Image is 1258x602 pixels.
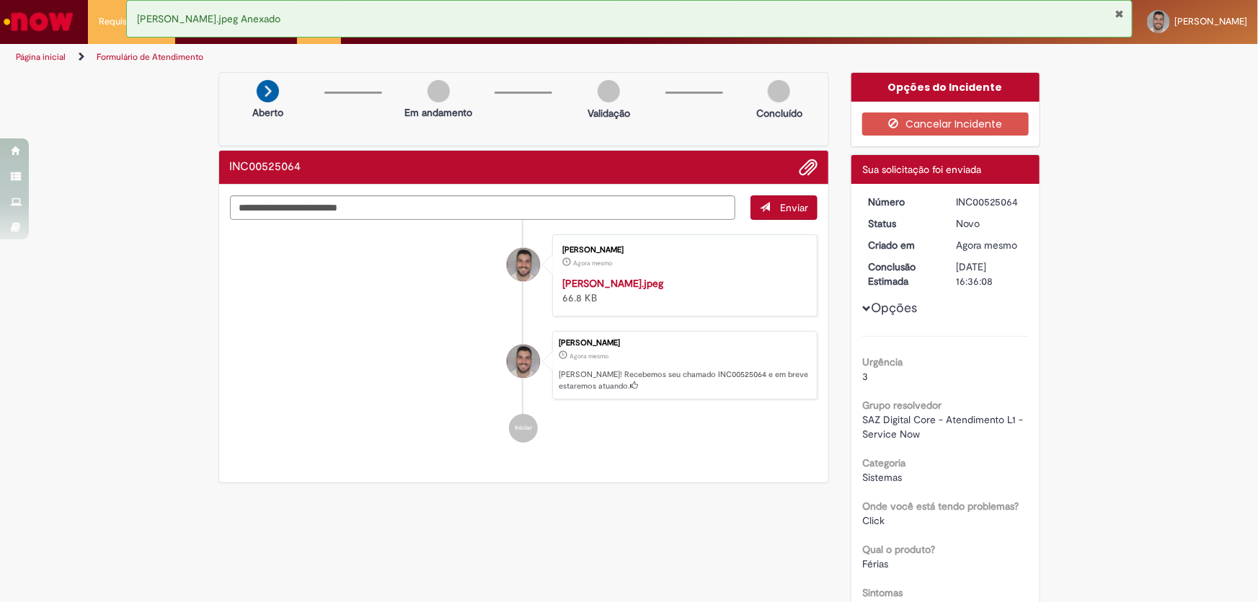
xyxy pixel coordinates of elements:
[598,80,620,102] img: img-circle-grey.png
[573,259,612,267] span: Agora mesmo
[750,195,818,220] button: Enviar
[507,248,540,281] div: Yuri Sehnem Felisberto
[862,514,885,527] span: Click
[11,44,828,71] ul: Trilhas de página
[257,80,279,102] img: arrow-next.png
[138,12,281,25] span: [PERSON_NAME].jpeg Anexado
[768,80,790,102] img: img-circle-grey.png
[562,276,802,305] div: 66.8 KB
[570,352,608,360] span: Agora mesmo
[857,195,946,209] dt: Número
[562,277,663,290] a: [PERSON_NAME].jpeg
[862,413,1026,441] span: SAZ Digital Core - Atendimento L1 - Service Now
[428,80,450,102] img: img-circle-grey.png
[1115,8,1125,19] button: Fechar Notificação
[756,106,802,120] p: Concluído
[16,51,66,63] a: Página inicial
[588,106,630,120] p: Validação
[573,259,612,267] time: 29/09/2025 15:36:05
[957,216,1024,231] div: Novo
[862,399,942,412] b: Grupo resolvedor
[780,201,808,214] span: Enviar
[862,500,1019,513] b: Onde você está tendo problemas?
[99,14,149,29] span: Requisições
[559,369,810,391] p: [PERSON_NAME]! Recebemos seu chamado INC00525064 e em breve estaremos atuando.
[1174,15,1247,27] span: [PERSON_NAME]
[799,158,818,177] button: Adicionar anexos
[957,195,1024,209] div: INC00525064
[957,238,1024,252] div: 29/09/2025 15:36:08
[230,331,818,400] li: Yuri Sehnem Felisberto
[230,195,736,220] textarea: Digite sua mensagem aqui...
[97,51,203,63] a: Formulário de Atendimento
[559,339,810,348] div: [PERSON_NAME]
[862,163,981,176] span: Sua solicitação foi enviada
[570,352,608,360] time: 29/09/2025 15:36:08
[862,557,888,570] span: Férias
[507,345,540,378] div: Yuri Sehnem Felisberto
[230,220,818,458] ul: Histórico de tíquete
[857,216,946,231] dt: Status
[252,105,283,120] p: Aberto
[857,260,946,288] dt: Conclusão Estimada
[862,543,935,556] b: Qual o produto?
[862,370,868,383] span: 3
[957,239,1018,252] span: Agora mesmo
[230,161,301,174] h2: INC00525064 Histórico de tíquete
[957,239,1018,252] time: 29/09/2025 15:36:08
[562,246,802,254] div: [PERSON_NAME]
[862,471,902,484] span: Sistemas
[862,355,903,368] b: Urgência
[1,7,76,36] img: ServiceNow
[862,456,905,469] b: Categoria
[851,73,1040,102] div: Opções do Incidente
[862,112,1029,136] button: Cancelar Incidente
[957,260,1024,288] div: [DATE] 16:36:08
[857,238,946,252] dt: Criado em
[862,586,903,599] b: Sintomas
[404,105,472,120] p: Em andamento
